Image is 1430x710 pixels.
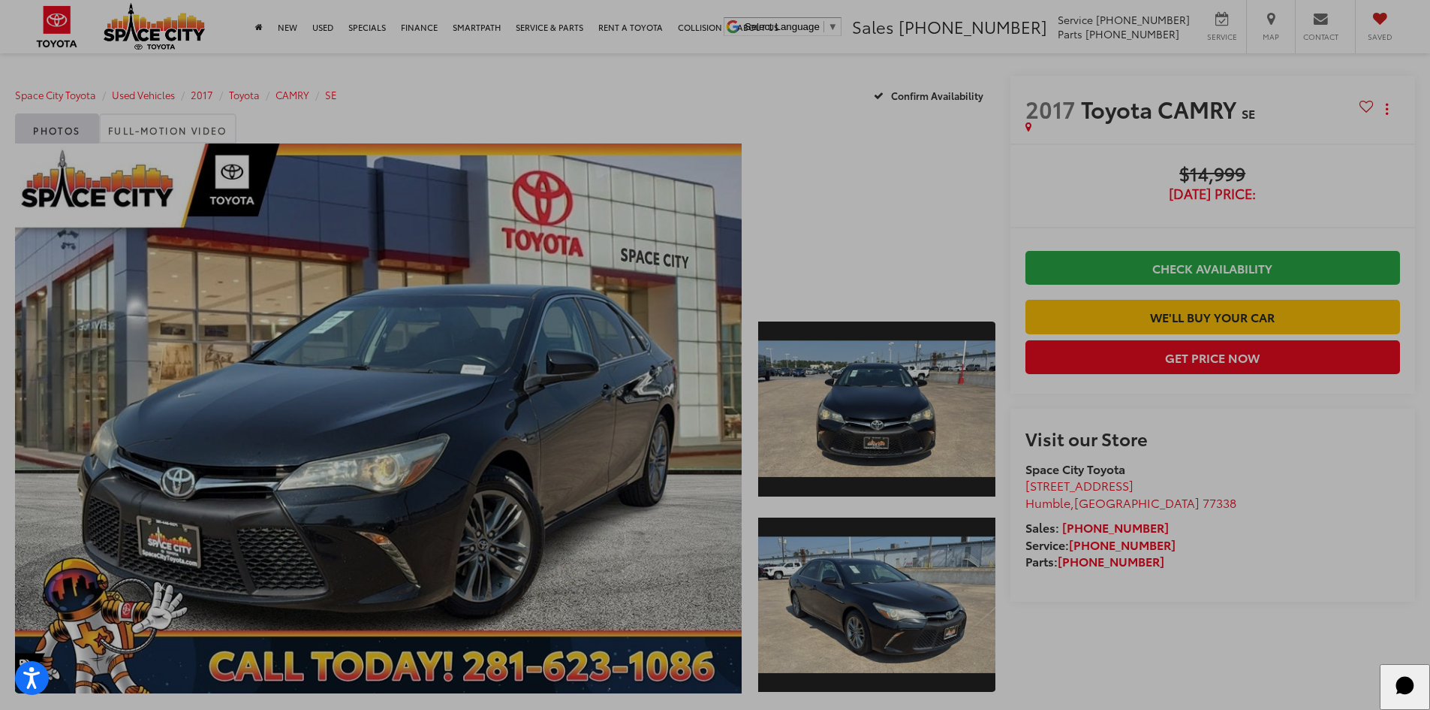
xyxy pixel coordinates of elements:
span: Parts [1058,26,1082,41]
span: Saved [1363,32,1396,42]
img: Space City Toyota [104,3,205,50]
span: Humble [1025,494,1070,511]
span: 77338 [1203,494,1236,511]
span: Service [1058,12,1093,27]
a: We'll Buy Your Car [1025,300,1400,334]
span: Service [1205,32,1239,42]
a: 2017 [191,88,213,101]
span: Sales: [1025,518,1059,536]
button: Confirm Availability [866,82,995,108]
span: [STREET_ADDRESS] [1025,476,1133,494]
span: SE [1242,104,1255,122]
span: [DATE] Price: [1025,186,1400,201]
a: [STREET_ADDRESS] Humble,[GEOGRAPHIC_DATA] 77338 [1025,476,1236,511]
span: [PHONE_NUMBER] [899,14,1047,38]
a: CAMRY [275,88,309,101]
span: , [1025,494,1236,511]
span: $14,999 [1025,164,1400,186]
svg: Start Chat [1386,666,1425,705]
a: Expand Photo 0 [15,144,742,693]
span: [PHONE_NUMBER] [1096,12,1190,27]
a: Photos [15,113,99,144]
a: Check Availability [1025,251,1400,285]
a: SE [325,88,337,101]
strong: Service: [1025,536,1176,553]
a: Expand Photo 2 [758,516,995,694]
span: Sales [852,14,894,38]
img: 2017 Toyota CAMRY SE [755,536,997,672]
button: Get Price Now [1025,340,1400,374]
span: Map [1254,32,1287,42]
span: Contact [1303,32,1338,42]
a: Used Vehicles [112,88,175,101]
a: Space City Toyota [15,88,96,101]
a: Full-Motion Video [99,113,236,144]
img: 2017 Toyota CAMRY SE [8,140,748,696]
div: View Full-Motion Video [758,144,995,302]
strong: Parts: [1025,552,1164,570]
h2: Visit our Store [1025,428,1400,448]
a: [PHONE_NUMBER] [1058,552,1164,570]
span: Select Language [745,21,820,32]
span: 2017 [1025,92,1076,125]
a: Select Language​ [745,21,838,32]
a: [PHONE_NUMBER] [1069,536,1176,553]
strong: Space City Toyota [1025,460,1125,477]
a: Toyota [229,88,260,101]
span: dropdown dots [1386,103,1388,115]
button: Actions [1374,95,1400,122]
a: [PHONE_NUMBER] [1062,518,1169,536]
a: Expand Photo 1 [758,320,995,498]
span: [GEOGRAPHIC_DATA] [1074,494,1200,511]
span: Toyota CAMRY [1081,92,1242,125]
span: Confirm Availability [891,89,983,102]
span: [PHONE_NUMBER] [1085,26,1179,41]
span: ▼ [828,21,838,32]
span: Special [15,653,45,677]
img: 2017 Toyota CAMRY SE [755,340,997,476]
